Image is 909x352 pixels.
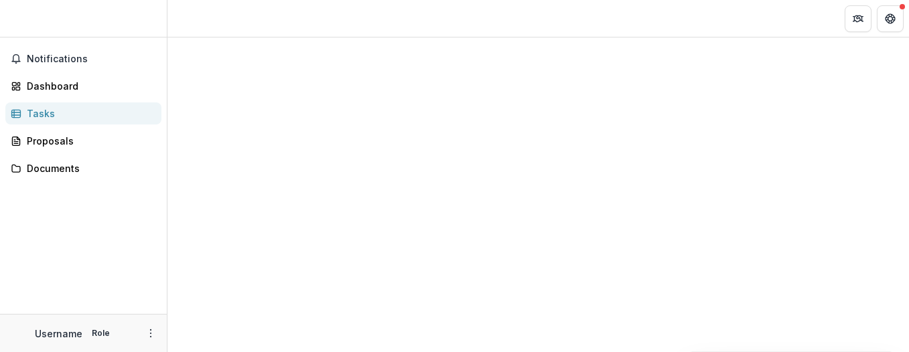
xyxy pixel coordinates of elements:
div: Documents [27,161,151,175]
p: Role [88,327,114,339]
a: Tasks [5,102,161,124]
button: Notifications [5,48,161,70]
span: Notifications [27,54,156,65]
button: More [143,325,159,341]
a: Dashboard [5,75,161,97]
div: Tasks [27,106,151,120]
div: Proposals [27,134,151,148]
a: Documents [5,157,161,179]
button: Get Help [877,5,904,32]
p: Username [35,327,82,341]
div: Dashboard [27,79,151,93]
a: Proposals [5,130,161,152]
button: Partners [845,5,871,32]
